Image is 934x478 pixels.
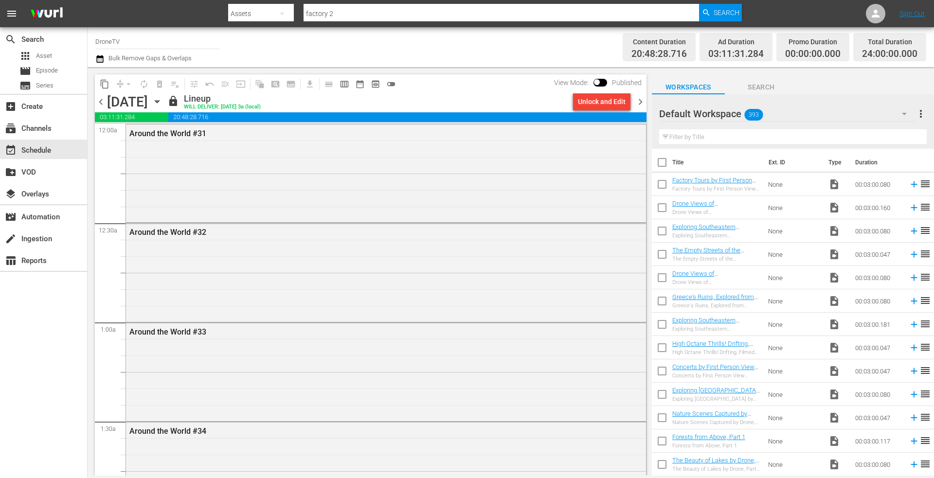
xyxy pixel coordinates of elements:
span: Asset [19,50,31,62]
span: Video [828,202,840,213]
a: High Octane Thrills! Drifting, Filmed by Racing Drones, Part 7 [672,340,760,354]
span: preview_outlined [371,79,380,89]
td: 00:03:00.181 [851,313,905,336]
div: Unlock and Edit [578,93,626,110]
span: Video [828,295,840,307]
span: Search [714,4,739,21]
span: reorder [919,178,931,190]
svg: Add to Schedule [909,296,919,306]
div: [DATE] [107,94,148,110]
span: Refresh All Search Blocks [249,74,268,93]
a: Sign Out [899,10,925,18]
span: 03:11:31.284 [95,112,168,122]
div: Default Workspace [659,100,916,127]
a: Exploring [GEOGRAPHIC_DATA] by Drone, Part 2 [672,387,760,401]
td: 00:03:00.160 [851,196,905,219]
span: chevron_left [95,96,107,108]
div: Exploring Southeastern [GEOGRAPHIC_DATA] by Drone, Part 3 [672,326,760,332]
span: Ingestion [5,233,17,245]
td: 00:03:00.080 [851,266,905,289]
td: None [764,336,825,359]
span: 00:00:00.000 [785,49,841,60]
td: None [764,289,825,313]
th: Title [672,149,763,176]
span: Copy Lineup [97,76,112,92]
a: Exploring Southeastern [GEOGRAPHIC_DATA] by Drone, Part 3 [672,317,758,338]
a: The Beauty of Lakes by Drone, Part 3 [672,457,759,471]
td: None [764,219,825,243]
svg: Add to Schedule [909,389,919,400]
span: toggle_off [386,79,396,89]
span: more_vert [915,108,927,120]
span: Create [5,101,17,112]
td: 00:03:00.080 [851,219,905,243]
span: 03:11:31.284 [708,49,764,60]
td: None [764,453,825,476]
span: Asset [36,51,52,61]
span: Video [828,412,840,424]
a: Drone Views of [GEOGRAPHIC_DATA], Part 2 [672,200,750,214]
span: VOD [5,166,17,178]
div: Around the World #32 [129,228,590,237]
button: Search [699,4,742,21]
span: Bulk Remove Gaps & Overlaps [107,54,192,62]
a: Forests from Above, Part 1 [672,433,745,441]
a: Drone Views of [GEOGRAPHIC_DATA], [GEOGRAPHIC_DATA], Part 2 [672,270,750,292]
div: Drone Views of [GEOGRAPHIC_DATA], Part 2 [672,209,760,215]
div: Forests from Above, Part 1 [672,443,745,449]
span: Week Calendar View [337,76,352,92]
div: Promo Duration [785,35,841,49]
svg: Add to Schedule [909,249,919,260]
span: reorder [919,365,931,376]
div: The Empty Streets of the [MEDICAL_DATA] Pandemic, Part 7 [672,256,760,262]
div: Greece's Ruins, Explored from Above, Part 1 [672,302,760,309]
td: None [764,359,825,383]
span: 20:48:28.716 [168,112,647,122]
div: Total Duration [862,35,917,49]
svg: Add to Schedule [909,226,919,236]
th: Duration [849,149,908,176]
a: Greece's Ruins, Explored from Above, Part 1 [672,293,758,308]
span: Select an event to delete [152,76,167,92]
svg: Add to Schedule [909,412,919,423]
div: Concerts by First Person View Drones, Part 3 [672,372,760,379]
a: Concerts by First Person View Drones, Part 3 [672,363,758,378]
span: reorder [919,388,931,400]
td: 00:03:00.047 [851,406,905,429]
td: None [764,173,825,196]
th: Ext. ID [763,149,822,176]
a: Nature Scenes Captured by Drone, Part 4 [672,410,751,425]
span: reorder [919,271,931,283]
span: reorder [919,201,931,213]
td: 00:03:00.047 [851,359,905,383]
span: Automation [5,211,17,223]
td: None [764,429,825,453]
a: The Empty Streets of the [MEDICAL_DATA] Pandemic, Part 7 [672,247,750,268]
span: Loop Content [136,76,152,92]
td: None [764,196,825,219]
span: Revert to Primary Episode [202,76,217,92]
div: Drone Views of [GEOGRAPHIC_DATA], [GEOGRAPHIC_DATA], Part 2 [672,279,760,285]
span: 393 [744,105,763,125]
div: Around the World #33 [129,327,590,336]
span: View Mode: [549,79,593,87]
span: Clear Lineup [167,76,183,92]
svg: Add to Schedule [909,272,919,283]
button: Unlock and Edit [573,93,630,110]
span: Toggle to switch from Published to Draft view. [593,79,600,86]
span: Search [5,34,17,45]
div: WILL DELIVER: [DATE] 3a (local) [184,104,261,110]
span: Month Calendar View [352,76,368,92]
div: Factory Tours by First Person View (FPV) Drones, Part 2 [672,186,760,192]
span: reorder [919,248,931,260]
svg: Add to Schedule [909,459,919,470]
span: Video [828,248,840,260]
td: None [764,266,825,289]
span: Overlays [5,188,17,200]
span: Video [828,389,840,400]
span: Video [828,272,840,283]
span: Fill episodes with ad slates [217,76,233,92]
div: Ad Duration [708,35,764,49]
td: None [764,406,825,429]
td: 00:03:00.080 [851,173,905,196]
